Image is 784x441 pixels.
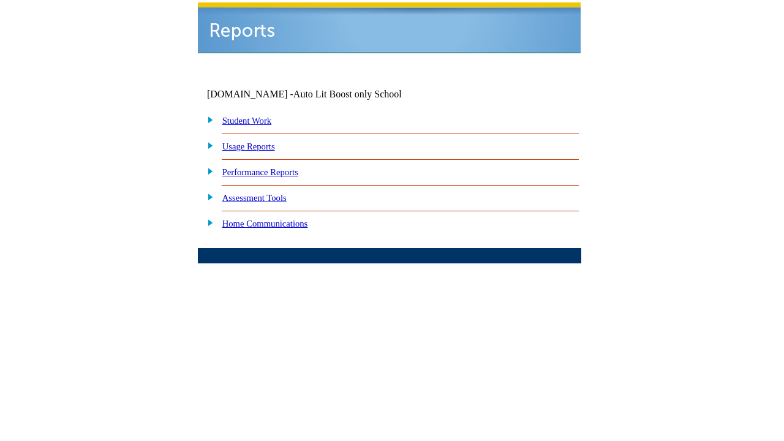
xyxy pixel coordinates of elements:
img: plus.gif [201,217,214,228]
nobr: Auto Lit Boost only School [293,89,402,99]
a: Performance Reports [222,167,298,177]
img: header [198,2,581,53]
img: plus.gif [201,165,214,176]
img: plus.gif [201,140,214,151]
a: Usage Reports [222,141,275,151]
a: Home Communications [222,219,308,228]
img: plus.gif [201,191,214,202]
img: plus.gif [201,114,214,125]
td: [DOMAIN_NAME] - [207,89,432,100]
a: Assessment Tools [222,193,287,203]
a: Student Work [222,116,271,126]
